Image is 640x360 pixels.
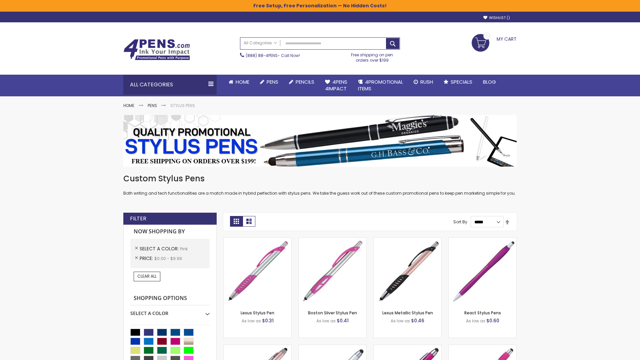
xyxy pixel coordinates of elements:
[262,317,274,324] span: $0.31
[140,245,180,252] span: Select A Color
[130,215,146,222] strong: Filter
[358,78,403,92] span: 4PROMOTIONAL ITEMS
[374,238,441,305] img: Lexus Metallic Stylus Pen-Pink
[408,75,438,89] a: Rush
[299,237,366,243] a: Boston Silver Stylus Pen-Pink
[299,238,366,305] img: Boston Silver Stylus Pen-Pink
[130,225,210,239] strong: Now Shopping by
[320,75,353,96] a: 4Pens4impact
[244,40,277,46] span: All Categories
[223,75,255,89] a: Home
[242,318,261,324] span: As low as
[255,75,284,89] a: Pens
[299,345,366,350] a: Silver Cool Grip Stylus Pen-Pink
[374,345,441,350] a: Metallic Cool Grip Stylus Pen-Pink
[240,38,280,49] a: All Categories
[241,310,274,316] a: Lexus Stylus Pen
[284,75,320,89] a: Pencils
[296,78,314,85] span: Pencils
[374,237,441,243] a: Lexus Metallic Stylus Pen-Pink
[449,238,516,305] img: React Stylus Pens-Pink
[483,15,510,20] a: Wishlist
[483,78,496,85] span: Blog
[134,272,160,281] a: Clear All
[123,39,190,60] img: 4Pens Custom Pens and Promotional Products
[224,237,291,243] a: Lexus Stylus Pen-Pink
[154,256,182,261] span: $0.00 - $9.99
[391,318,410,324] span: As low as
[344,50,400,63] div: Free shipping on pen orders over $199
[123,75,217,95] div: All Categories
[316,318,336,324] span: As low as
[170,103,195,108] strong: Stylus Pens
[224,345,291,350] a: Lory Metallic Stylus Pen-Pink
[464,310,501,316] a: React Stylus Pens
[140,255,154,262] span: Price
[123,173,517,196] div: Both writing and tech functionalities are a match made in hybrid perfection with stylus pens. We ...
[246,53,300,58] span: - Call Now!
[453,219,467,225] label: Sort By
[325,78,347,92] span: 4Pens 4impact
[236,78,249,85] span: Home
[337,317,349,324] span: $0.41
[420,78,433,85] span: Rush
[130,305,210,317] div: Select A Color
[451,78,472,85] span: Specials
[123,115,517,167] img: Stylus Pens
[123,173,517,184] h1: Custom Stylus Pens
[137,273,157,279] span: Clear All
[230,216,243,227] strong: Grid
[308,310,357,316] a: Boston Silver Stylus Pen
[478,75,501,89] a: Blog
[246,53,278,58] a: (888) 88-4PENS
[438,75,478,89] a: Specials
[267,78,278,85] span: Pens
[130,291,210,306] strong: Shopping Options
[180,246,188,252] span: Pink
[466,318,485,324] span: As low as
[449,345,516,350] a: Pearl Element Stylus Pens-Pink
[224,238,291,305] img: Lexus Stylus Pen-Pink
[382,310,433,316] a: Lexus Metallic Stylus Pen
[123,103,134,108] a: Home
[486,317,499,324] span: $0.60
[353,75,408,96] a: 4PROMOTIONALITEMS
[148,103,157,108] a: Pens
[411,317,424,324] span: $0.46
[449,237,516,243] a: React Stylus Pens-Pink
